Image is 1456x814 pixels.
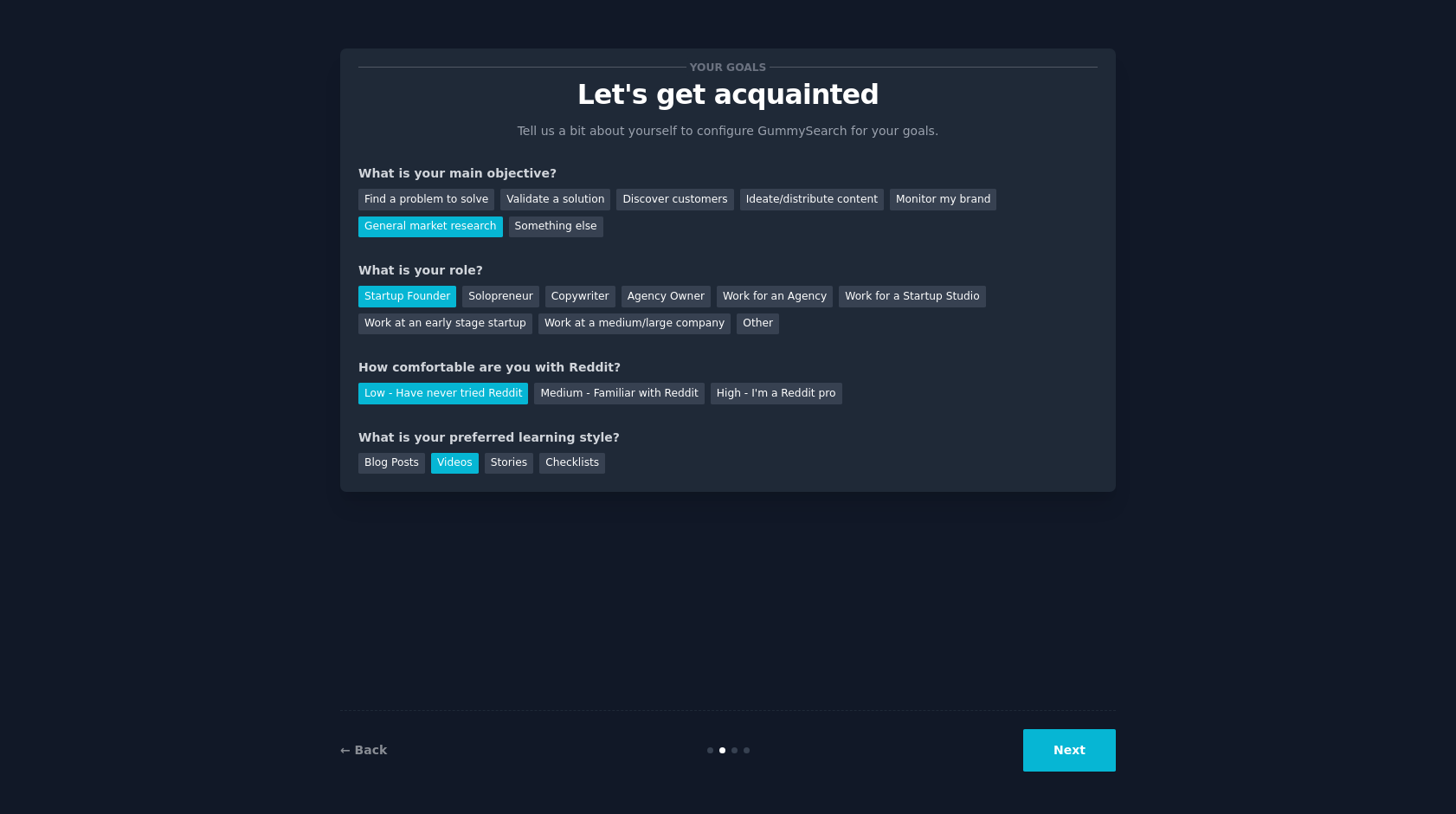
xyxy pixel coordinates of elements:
[890,189,996,210] div: Monitor my brand
[358,286,456,307] div: Startup Founder
[740,189,884,210] div: Ideate/distribute content
[358,80,1098,110] p: Let's get acquainted
[358,359,1098,377] div: How comfortable are you with Reddit?
[358,165,1098,183] div: What is your main objective?
[839,286,985,307] div: Work for a Startup Studio
[1023,729,1116,772] button: Next
[340,743,387,757] a: ← Back
[485,453,533,475] div: Stories
[711,383,842,404] div: High - I'm a Reddit pro
[534,383,704,404] div: Medium - Familiar with Reddit
[358,189,494,210] div: Find a problem to solve
[358,262,1098,280] div: What is your role?
[616,189,733,210] div: Discover customers
[431,453,479,475] div: Videos
[510,122,946,140] p: Tell us a bit about yourself to configure GummySearch for your goals.
[737,313,779,335] div: Other
[358,383,528,404] div: Low - Have never tried Reddit
[358,429,1098,447] div: What is your preferred learning style?
[717,286,833,307] div: Work for an Agency
[686,58,770,76] span: Your goals
[539,453,605,475] div: Checklists
[462,286,538,307] div: Solopreneur
[545,286,615,307] div: Copywriter
[509,216,603,238] div: Something else
[622,286,711,307] div: Agency Owner
[538,313,731,335] div: Work at a medium/large company
[500,189,610,210] div: Validate a solution
[358,216,503,238] div: General market research
[358,453,425,475] div: Blog Posts
[358,313,532,335] div: Work at an early stage startup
